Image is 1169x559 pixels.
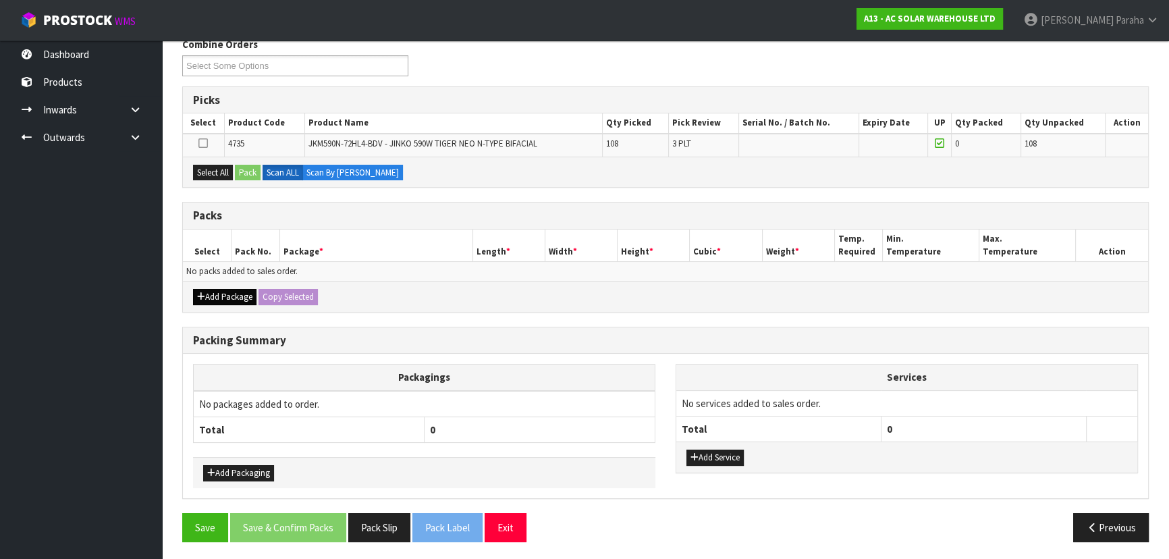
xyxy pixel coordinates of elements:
[193,94,1138,107] h3: Picks
[115,15,136,28] small: WMS
[279,230,472,261] th: Package
[762,230,834,261] th: Weight
[412,513,483,542] button: Pack Label
[20,11,37,28] img: cube-alt.png
[472,230,545,261] th: Length
[183,113,224,133] th: Select
[193,165,233,181] button: Select All
[43,11,112,29] span: ProStock
[739,113,859,133] th: Serial No. / Batch No.
[1073,513,1149,542] button: Previous
[232,230,280,261] th: Pack No.
[676,390,1137,416] td: No services added to sales order.
[182,27,1149,552] span: Pack
[686,450,744,466] button: Add Service
[1041,14,1114,26] span: [PERSON_NAME]
[1105,113,1148,133] th: Action
[203,465,274,481] button: Add Packaging
[672,138,691,149] span: 3 PLT
[485,513,526,542] button: Exit
[545,230,617,261] th: Width
[883,230,979,261] th: Min. Temperature
[676,417,881,442] th: Total
[676,365,1137,390] th: Services
[348,513,410,542] button: Pack Slip
[927,113,951,133] th: UP
[235,165,261,181] button: Pack
[308,138,537,149] span: JKM590N-72HL4-BDV - JINKO 590W TIGER NEO N-TYPE BIFACIAL
[183,261,1148,281] td: No packs added to sales order.
[834,230,883,261] th: Temp. Required
[230,513,346,542] button: Save & Confirm Packs
[259,289,318,305] button: Copy Selected
[690,230,762,261] th: Cubic
[182,37,258,51] label: Combine Orders
[263,165,303,181] label: Scan ALL
[302,165,403,181] label: Scan By [PERSON_NAME]
[618,230,690,261] th: Height
[955,138,959,149] span: 0
[193,289,256,305] button: Add Package
[305,113,603,133] th: Product Name
[887,423,892,435] span: 0
[606,138,618,149] span: 108
[194,365,655,391] th: Packagings
[1116,14,1144,26] span: Paraha
[228,138,244,149] span: 4735
[979,230,1076,261] th: Max. Temperature
[864,13,996,24] strong: A13 - AC SOLAR WAREHOUSE LTD
[1021,113,1106,133] th: Qty Unpacked
[602,113,668,133] th: Qty Picked
[194,391,655,417] td: No packages added to order.
[859,113,927,133] th: Expiry Date
[182,513,228,542] button: Save
[193,209,1138,222] h3: Packs
[194,417,425,443] th: Total
[224,113,305,133] th: Product Code
[952,113,1021,133] th: Qty Packed
[183,230,232,261] th: Select
[430,423,435,436] span: 0
[857,8,1003,30] a: A13 - AC SOLAR WAREHOUSE LTD
[193,334,1138,347] h3: Packing Summary
[1025,138,1037,149] span: 108
[668,113,738,133] th: Pick Review
[1076,230,1148,261] th: Action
